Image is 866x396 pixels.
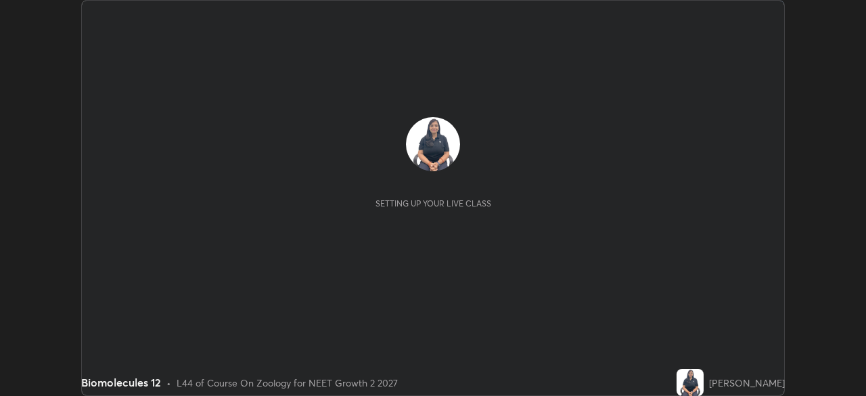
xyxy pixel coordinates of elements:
[166,376,171,390] div: •
[709,376,785,390] div: [PERSON_NAME]
[375,198,491,208] div: Setting up your live class
[677,369,704,396] img: 62671c3b5aa1430591d40916ca8a771e.jpg
[406,117,460,171] img: 62671c3b5aa1430591d40916ca8a771e.jpg
[81,374,161,391] div: Biomolecules 12
[177,376,398,390] div: L44 of Course On Zoology for NEET Growth 2 2027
